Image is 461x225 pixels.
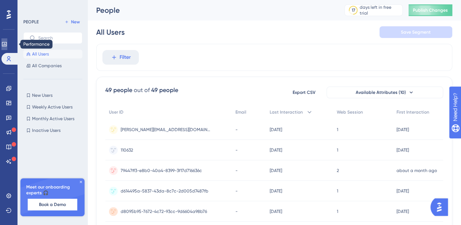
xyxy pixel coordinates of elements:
[23,61,82,70] button: All Companies
[351,7,355,13] div: 17
[38,35,76,41] input: Search
[71,19,80,25] span: New
[26,184,79,196] span: Meet our onboarding experts 🎧
[96,5,326,15] div: People
[62,18,82,26] button: New
[32,104,73,110] span: Weekly Active Users
[430,196,452,218] iframe: UserGuiding AI Assistant Launcher
[23,126,82,135] button: Inactive Users
[23,114,82,123] button: Monthly Active Users
[32,92,52,98] span: New Users
[235,109,246,115] span: Email
[121,168,202,173] span: 79447ff3-e8b0-40a4-8399-3f17d716636c
[401,29,431,35] span: Save Segment
[32,127,60,133] span: Inactive Users
[151,86,178,95] div: 49 people
[293,89,316,95] span: Export CSV
[23,19,39,25] div: PEOPLE
[120,53,131,62] span: Filter
[235,147,238,153] span: -
[32,51,49,57] span: All Users
[396,127,409,132] time: [DATE]
[270,148,282,153] time: [DATE]
[413,7,448,13] span: Publish Changes
[270,209,282,214] time: [DATE]
[105,86,132,95] div: 49 people
[121,209,207,214] span: d8095b95-7672-4c72-93cc-9d6604a98b76
[28,199,77,210] button: Book a Demo
[270,168,282,173] time: [DATE]
[109,109,124,115] span: User ID
[396,168,437,173] time: about a month ago
[337,188,338,194] span: 1
[17,2,46,11] span: Need Help?
[396,109,429,115] span: First Interaction
[96,27,125,37] div: All Users
[23,91,82,100] button: New Users
[270,127,282,132] time: [DATE]
[337,127,338,133] span: 1
[286,87,322,98] button: Export CSV
[235,188,238,194] span: -
[379,26,452,38] button: Save Segment
[396,209,409,214] time: [DATE]
[39,202,66,207] span: Book a Demo
[337,168,339,173] span: 2
[396,188,409,194] time: [DATE]
[23,103,82,111] button: Weekly Active Users
[235,168,238,173] span: -
[121,147,133,153] span: 110632
[32,116,74,122] span: Monthly Active Users
[360,4,400,16] div: days left in free trial
[270,188,282,194] time: [DATE]
[337,147,338,153] span: 1
[121,188,208,194] span: d614495a-5837-43da-8c7c-2d005d7487fb
[235,209,238,214] span: -
[32,63,62,69] span: All Companies
[327,87,443,98] button: Available Attributes (10)
[121,127,212,133] span: [PERSON_NAME][EMAIL_ADDRESS][DOMAIN_NAME]
[337,109,363,115] span: Web Session
[337,209,338,214] span: 1
[356,89,406,95] span: Available Attributes (10)
[396,148,409,153] time: [DATE]
[134,86,150,95] div: out of
[102,50,139,65] button: Filter
[23,50,82,58] button: All Users
[409,4,452,16] button: Publish Changes
[235,127,238,133] span: -
[270,109,303,115] span: Last Interaction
